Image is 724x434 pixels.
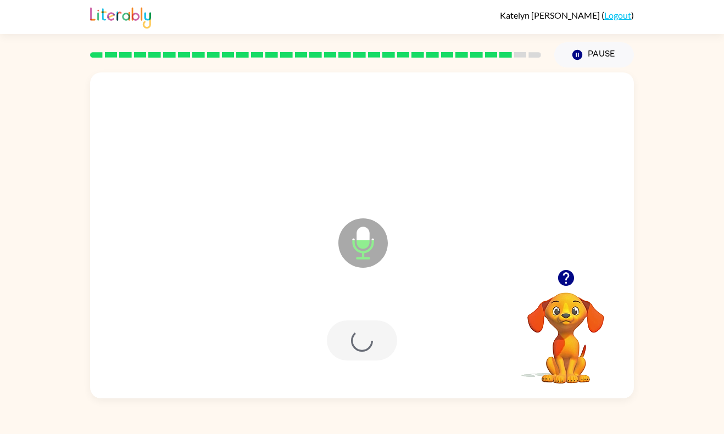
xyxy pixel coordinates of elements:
[90,4,151,29] img: Literably
[511,275,621,385] video: Your browser must support playing .mp4 files to use Literably. Please try using another browser.
[604,10,631,20] a: Logout
[500,10,602,20] span: Katelyn [PERSON_NAME]
[554,42,634,67] button: Pause
[500,10,634,20] div: ( )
